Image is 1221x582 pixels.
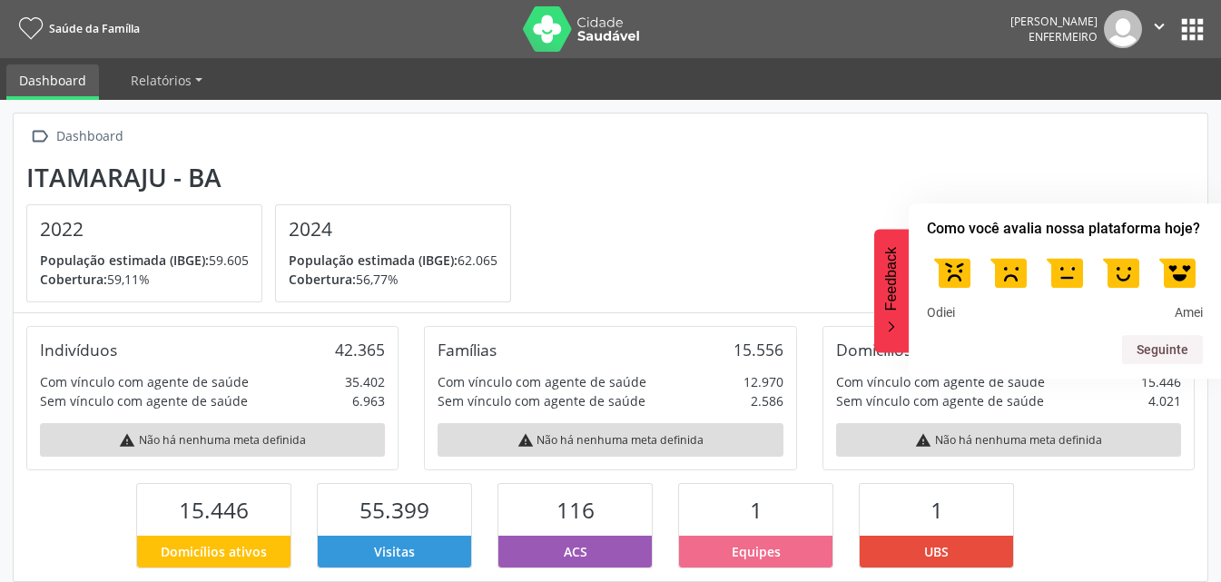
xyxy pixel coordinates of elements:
[179,495,249,525] span: 15.446
[438,423,783,457] div: Não há nenhuma meta definida
[743,372,783,391] div: 12.970
[1142,10,1177,48] button: 
[359,495,429,525] span: 55.399
[40,252,209,269] span: População estimada (IBGE):
[564,542,587,561] span: ACS
[915,432,931,449] i: warning
[289,252,458,269] span: População estimada (IBGE):
[26,163,524,192] div: Itamaraju - BA
[1029,29,1098,44] span: Enfermeiro
[289,271,356,288] span: Cobertura:
[836,391,1044,410] div: Sem vínculo com agente de saúde
[40,423,385,457] div: Não há nenhuma meta definida
[836,340,911,360] div: Domicílios
[1177,14,1208,45] button: apps
[40,372,249,391] div: Com vínculo com agente de saúde
[517,432,534,449] i: warning
[352,391,385,410] div: 6.963
[40,270,249,289] p: 59,11%
[345,372,385,391] div: 35.402
[1010,14,1098,29] div: [PERSON_NAME]
[438,391,645,410] div: Sem vínculo com agente de saúde
[750,495,763,525] span: 1
[438,372,646,391] div: Com vínculo com agente de saúde
[161,542,267,561] span: Domicílios ativos
[40,251,249,270] p: 59.605
[732,542,781,561] span: Equipes
[927,247,1203,321] div: Como você avalia nossa plataforma hoje? Select an option from 1 to 5, with 1 being Odiei and 5 be...
[26,123,53,150] i: 
[931,495,943,525] span: 1
[556,495,595,525] span: 116
[40,271,107,288] span: Cobertura:
[836,423,1181,457] div: Não há nenhuma meta definida
[1141,372,1181,391] div: 15.446
[1175,305,1203,321] span: Amei
[836,372,1045,391] div: Com vínculo com agente de saúde
[927,218,1203,240] h2: Como você avalia nossa plataforma hoje? Select an option from 1 to 5, with 1 being Odiei and 5 be...
[374,542,415,561] span: Visitas
[53,123,126,150] div: Dashboard
[1149,16,1169,36] i: 
[289,251,497,270] p: 62.065
[131,72,192,89] span: Relatórios
[289,270,497,289] p: 56,77%
[1104,10,1142,48] img: img
[40,218,249,241] h4: 2022
[119,432,135,449] i: warning
[40,340,117,360] div: Indivíduos
[1148,391,1181,410] div: 4.021
[751,391,783,410] div: 2.586
[883,247,900,311] span: Feedback
[874,229,909,352] button: Feedback - Ocultar pesquisa
[289,218,497,241] h4: 2024
[49,21,140,36] span: Saúde da Família
[6,64,99,100] a: Dashboard
[335,340,385,360] div: 42.365
[734,340,783,360] div: 15.556
[924,542,949,561] span: UBS
[40,391,248,410] div: Sem vínculo com agente de saúde
[1122,335,1203,364] button: Próxima pergunta
[909,203,1221,380] div: Como você avalia nossa plataforma hoje? Select an option from 1 to 5, with 1 being Odiei and 5 be...
[13,14,140,44] a: Saúde da Família
[118,64,215,96] a: Relatórios
[927,305,955,321] span: Odiei
[26,123,126,150] a:  Dashboard
[438,340,497,360] div: Famílias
